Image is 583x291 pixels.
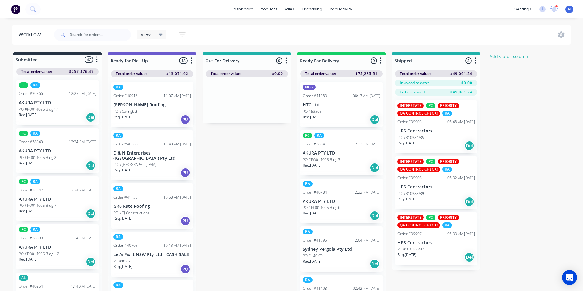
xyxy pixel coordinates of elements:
div: productivity [325,5,355,14]
p: AKURA PTY LTD [19,197,96,202]
span: $49,061.24 [450,89,472,95]
div: INTERSTATEPCPRIORITYQA CONTROL CHECK!RAOrder #3990708:33 AM [DATE]HPS ContractorsPO #310386/87Req... [395,212,477,265]
div: sales [281,5,297,14]
div: Del [86,257,96,267]
div: PC [426,159,435,164]
div: RAOrder #4001611:07 AM [DATE][PERSON_NAME] RoofingPO #CaringbahReq.[DATE]PU [111,82,193,127]
p: PO #53563 [303,109,322,114]
p: PO #310386/87 [397,246,424,252]
p: Req. [DATE] [113,216,132,221]
p: PO #DJ Constructions [113,210,149,216]
div: 11:40 AM [DATE] [163,141,191,147]
div: 12:24 PM [DATE] [69,187,96,193]
p: Req. [DATE] [19,160,38,166]
span: $0.00 [272,71,283,77]
div: PCRAOrder #3854712:24 PM [DATE]AKURA PTY LTDPO #PO014025 Bldg 7Req.[DATE]Del [16,176,99,222]
div: Order #41158 [113,195,138,200]
div: Del [370,115,380,124]
div: RA [303,181,313,187]
div: INTERSTATE [397,159,424,164]
p: Req. [DATE] [113,114,132,120]
div: QA CONTROL CHECK! [397,222,440,228]
p: AKURA PTY LTD [303,151,380,156]
div: Del [370,259,380,269]
div: PC [19,227,28,232]
span: $13,071.62 [166,71,188,77]
div: NCGOrder #4138308:13 AM [DATE]HTC LtdPO #53563Req.[DATE]Del [300,82,383,127]
div: settings [511,5,534,14]
div: RAOrder #4078412:22 PM [DATE]AKURA PTY LTDPO #PO014025 Bldg 6Req.[DATE]Del [300,179,383,224]
span: To be invoiced: [400,89,426,95]
div: Del [464,197,474,206]
div: Order #39566 [19,91,43,96]
p: HPS Contractors [397,128,475,134]
p: HPS Contractors [397,240,475,246]
span: N [568,6,571,12]
div: PCRAOrder #3853812:24 PM [DATE]AKURA PTY LTDPO #PO014025 Bldg 1.2Req.[DATE]Del [16,224,99,269]
div: 12:24 PM [DATE] [69,139,96,145]
div: 12:22 PM [DATE] [353,190,380,195]
p: Req. [DATE] [303,114,322,120]
div: Order #40954 [19,284,43,289]
div: INTERSTATE [397,103,424,108]
p: Req. [DATE] [397,140,416,146]
div: 11:14 AM [DATE] [69,284,96,289]
span: $75,235.51 [356,71,378,77]
div: PC [19,82,28,88]
div: RA [113,282,123,288]
div: PC [426,215,435,220]
div: RA [303,229,313,234]
p: AKURA PTY LTD [303,199,380,204]
p: Req. [DATE] [113,264,132,269]
div: INTERSTATE [397,215,424,220]
p: AKURA PTY LTD [19,100,96,105]
p: PO #140 C9 [303,253,323,259]
div: RAOrder #4070510:13 AM [DATE]Let's Fix It NSW Pty Ltd - CASH SALEPO ##1672Req.[DATE]PU [111,232,193,277]
div: RA [113,234,123,240]
div: Del [86,161,96,171]
div: PU [180,115,190,124]
div: Order #40784 [303,190,327,195]
input: Search for orders... [70,29,131,41]
div: 10:13 AM [DATE] [163,243,191,248]
img: Factory [11,5,20,14]
p: Req. [DATE] [19,208,38,214]
div: PC [19,179,28,184]
div: 08:33 AM [DATE] [447,231,475,237]
div: QA CONTROL CHECK! [397,111,440,116]
span: Total order value: [400,71,431,77]
div: Order #38547 [19,187,43,193]
div: Order #40016 [113,93,138,99]
div: 12:23 PM [DATE] [353,141,380,147]
div: Order #38538 [19,235,43,241]
p: Req. [DATE] [19,257,38,262]
p: PO ##1672 [113,258,133,264]
p: Req. [DATE] [303,163,322,168]
p: PO #310384/85 [397,135,424,140]
div: Del [464,141,474,151]
div: INTERSTATEPCPRIORITYQA CONTROL CHECK!RAOrder #3990508:48 AM [DATE]HPS ContractorsPO #310384/85Req... [395,100,477,153]
div: RA [113,133,123,138]
div: PU [180,264,190,274]
div: PRIORITY [438,103,459,108]
div: PU [180,168,190,178]
div: 08:32 AM [DATE] [447,175,475,181]
div: Order #39907 [397,231,422,237]
div: RAOrder #4056811:40 AM [DATE]D & N Enterprises ([GEOGRAPHIC_DATA]) Pty LtdPO #[GEOGRAPHIC_DATA]Re... [111,130,193,181]
div: RA [442,222,452,228]
div: PU [180,216,190,226]
p: PO #PO014025 Bldg 1.1 [19,107,59,112]
span: Views [141,31,152,38]
div: Order #39905 [397,119,422,125]
div: products [257,5,281,14]
p: D & N Enterprises ([GEOGRAPHIC_DATA]) Pty Ltd [113,151,191,161]
p: HPS Contractors [397,184,475,190]
div: Order #39908 [397,175,422,181]
p: HTC Ltd [303,102,380,108]
span: Total order value: [116,71,147,77]
p: Req. [DATE] [397,252,416,258]
p: [PERSON_NAME] Roofing [113,102,191,108]
span: $0.00 [461,80,472,86]
p: Req. [DATE] [303,259,322,264]
div: Del [86,209,96,218]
